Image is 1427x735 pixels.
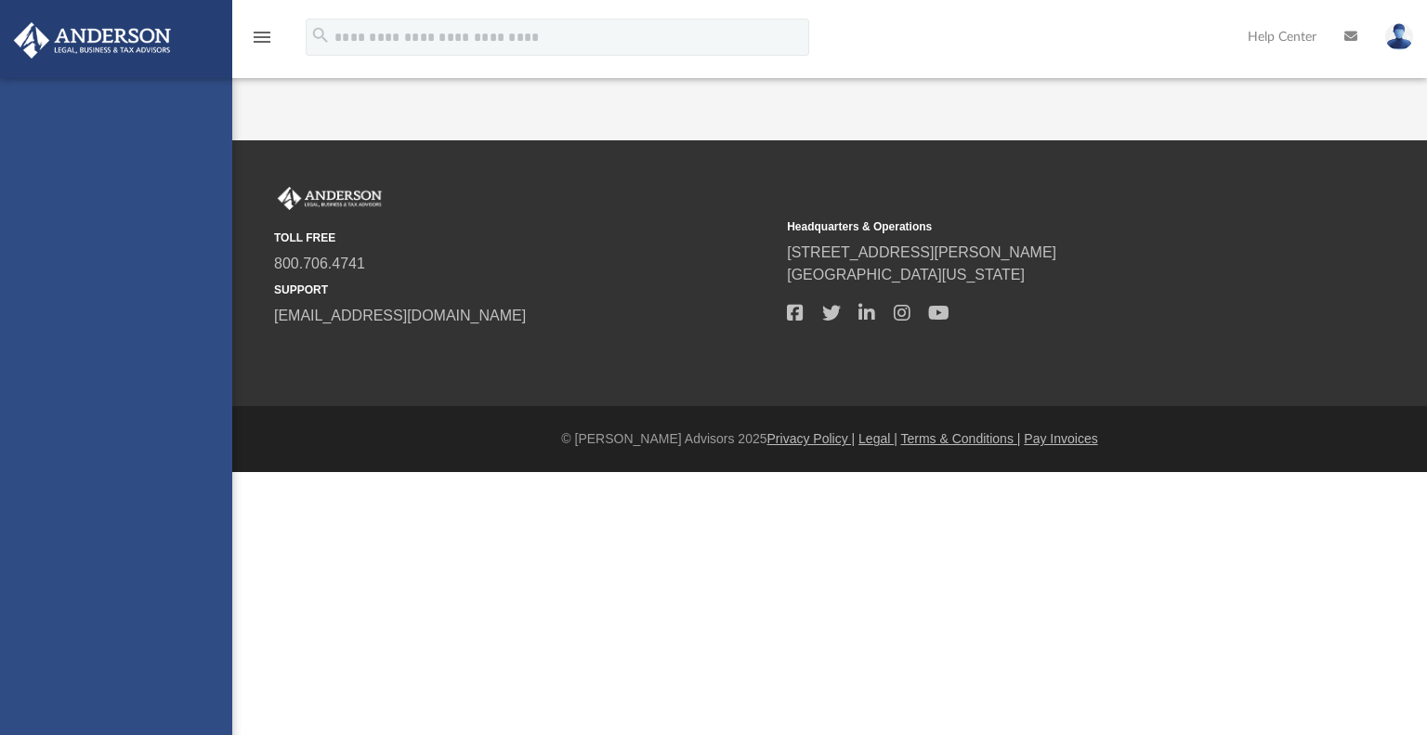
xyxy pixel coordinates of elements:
img: Anderson Advisors Platinum Portal [274,187,386,211]
small: TOLL FREE [274,230,774,246]
a: Privacy Policy | [767,431,856,446]
a: [EMAIL_ADDRESS][DOMAIN_NAME] [274,308,526,323]
i: search [310,25,331,46]
i: menu [251,26,273,48]
a: Pay Invoices [1024,431,1097,446]
a: [GEOGRAPHIC_DATA][US_STATE] [787,267,1025,282]
img: User Pic [1385,23,1413,50]
small: SUPPORT [274,282,774,298]
div: © [PERSON_NAME] Advisors 2025 [232,429,1427,449]
a: Legal | [858,431,897,446]
img: Anderson Advisors Platinum Portal [8,22,177,59]
a: 800.706.4741 [274,256,365,271]
a: Terms & Conditions | [901,431,1021,446]
a: [STREET_ADDRESS][PERSON_NAME] [787,244,1056,260]
small: Headquarters & Operations [787,218,1287,235]
a: menu [251,35,273,48]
